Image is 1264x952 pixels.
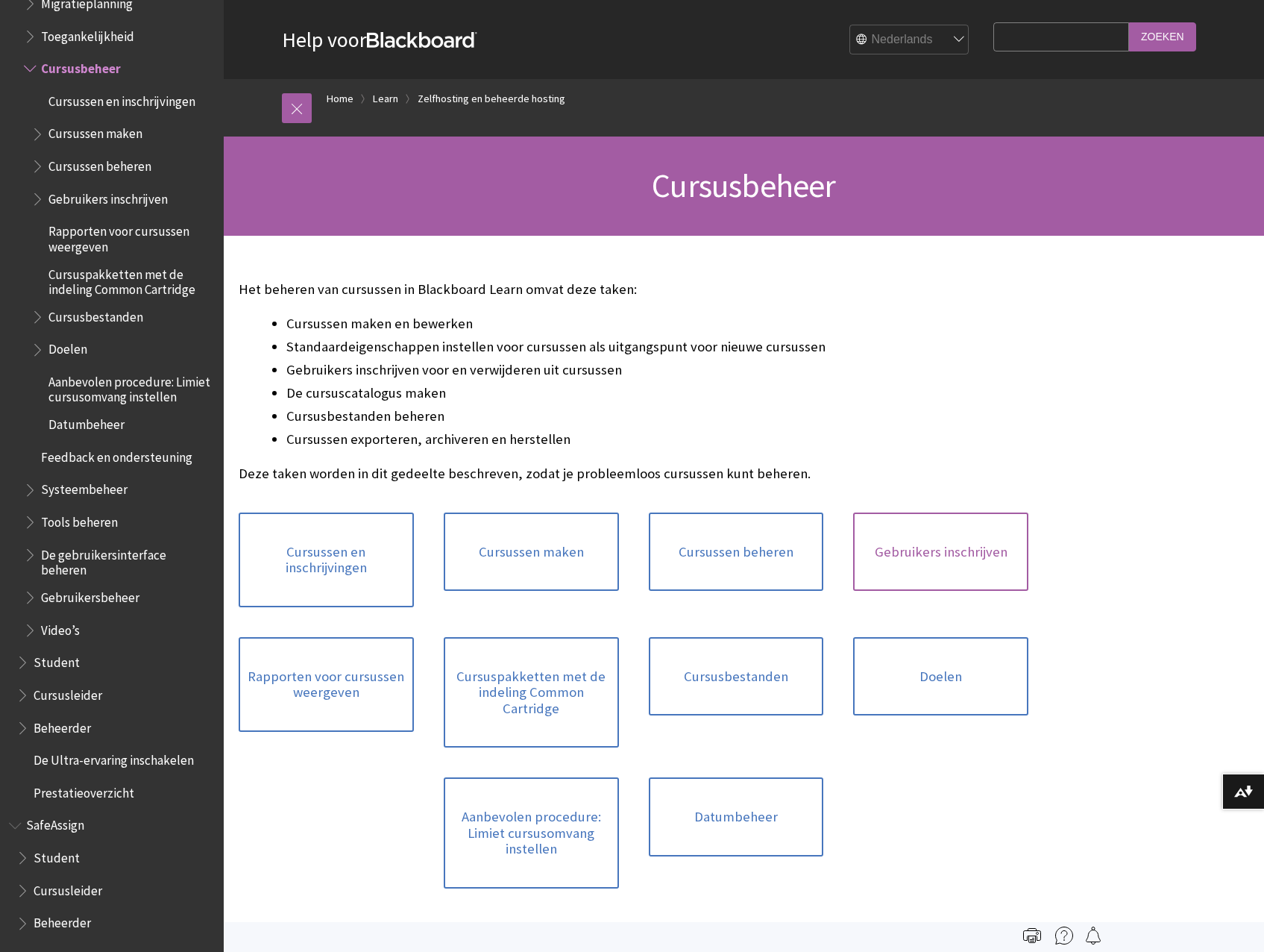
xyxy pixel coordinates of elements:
[327,90,353,108] a: Home
[48,219,213,254] span: Rapporten voor cursussen weergeven
[239,464,1028,483] p: Deze taken worden in dit gedeelte beschreven, zodat je probleemloos cursussen kunt beheren.
[1129,22,1196,51] input: Zoeken
[649,637,824,716] a: Cursusbestanden
[48,412,125,432] span: Datumbeheer
[41,477,128,498] span: Systeembeheer
[26,813,84,833] span: SafeAssign
[286,336,1028,357] li: Standaardeigenschappen instellen voor cursussen als uitgangspunt voor nieuwe cursussen
[34,715,91,736] span: Beheerder
[444,637,619,748] a: Cursuspakketten met de indeling Common Cartridge
[286,383,1028,404] li: De cursuscatalogus maken
[48,369,213,404] span: Aanbevolen procedure: Limiet cursusomvang instellen
[652,165,835,206] span: Cursusbeheer
[34,845,80,865] span: Student
[367,32,477,48] strong: Blackboard
[444,777,619,889] a: Aanbevolen procedure: Limiet cursusomvang instellen
[41,56,121,76] span: Cursusbeheer
[649,513,824,592] a: Cursussen beheren
[41,618,80,638] span: Video’s
[34,878,102,898] span: Cursusleider
[286,429,1028,450] li: Cursussen exporteren, archiveren en herstellen
[649,777,824,857] a: Datumbeheer
[48,262,213,297] span: Cursuspakketten met de indeling Common Cartridge
[373,90,398,108] a: Learn
[48,337,87,357] span: Doelen
[286,313,1028,334] li: Cursussen maken en bewerken
[418,90,565,108] a: Zelfhosting en beheerde hosting
[239,280,1028,299] p: Het beheren van cursussen in Blackboard Learn omvat deze taken:
[48,89,195,109] span: Cursussen en inschrijvingen
[48,122,142,142] span: Cursussen maken
[850,25,969,55] select: Site Language Selector
[853,637,1028,716] a: Doelen
[282,26,477,53] a: Help voorBlackboard
[1023,927,1041,945] img: Print
[1055,927,1073,945] img: More help
[41,445,192,465] span: Feedback en ondersteuning
[41,542,213,577] span: De gebruikersinterface beheren
[9,813,215,936] nav: Book outline for Blackboard SafeAssign
[41,510,118,530] span: Tools beheren
[41,24,134,44] span: Toegankelijkheid
[853,513,1028,592] a: Gebruikers inschrijven
[48,304,143,325] span: Cursusbestanden
[1084,927,1102,945] img: Follow this page
[239,637,414,732] a: Rapporten voor cursussen weergeven
[34,911,91,931] span: Beheerder
[34,683,102,703] span: Cursusleider
[34,748,194,768] span: De Ultra-ervaring inschakelen
[48,187,168,207] span: Gebruikers inschrijven
[239,513,414,607] a: Cursussen en inschrijvingen
[34,650,80,670] span: Student
[41,585,139,605] span: Gebruikersbeheer
[286,360,1028,381] li: Gebruikers inschrijven voor en verwijderen uit cursussen
[444,513,619,592] a: Cursussen maken
[34,780,134,801] span: Prestatieoverzicht
[48,154,151,174] span: Cursussen beheren
[286,406,1028,427] li: Cursusbestanden beheren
